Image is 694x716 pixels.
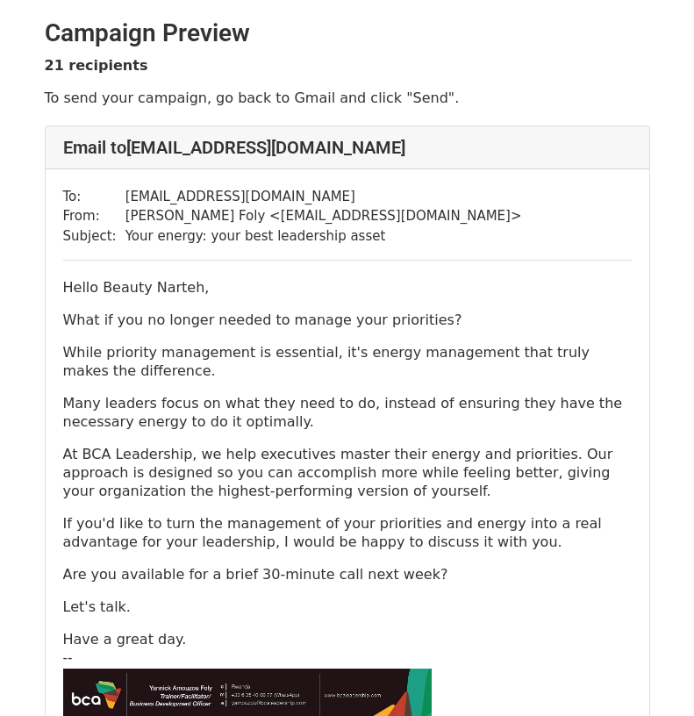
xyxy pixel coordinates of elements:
[63,445,632,500] p: At BCA Leadership, we help executives master their energy and priorities. Our approach is designe...
[63,343,632,380] p: While priority management is essential, it's energy management that truly makes the difference.
[63,311,632,329] p: What if you no longer needed to manage your priorities?
[125,206,522,226] td: [PERSON_NAME] Foly < [EMAIL_ADDRESS][DOMAIN_NAME] >
[63,278,632,297] p: Hello Beauty Narteh,
[63,137,632,158] h4: Email to [EMAIL_ADDRESS][DOMAIN_NAME]
[63,206,125,226] td: From:
[63,598,632,616] p: Let's talk.
[63,514,632,551] p: If you'd like to turn the management of your priorities and energy into a real advantage for your...
[45,18,650,48] h2: Campaign Preview
[125,226,522,247] td: Your energy: your best leadership asset
[45,89,650,107] p: To send your campaign, go back to Gmail and click "Send".
[63,394,632,431] p: Many leaders focus on what they need to do, instead of ensuring they have the necessary energy to...
[63,630,632,648] p: Have a great day.
[63,187,125,207] td: To:
[125,187,522,207] td: [EMAIL_ADDRESS][DOMAIN_NAME]
[45,57,148,74] strong: 21 recipients
[63,565,632,584] p: Are you available for a brief 30-minute call next week?
[63,650,73,666] span: --
[63,226,125,247] td: Subject:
